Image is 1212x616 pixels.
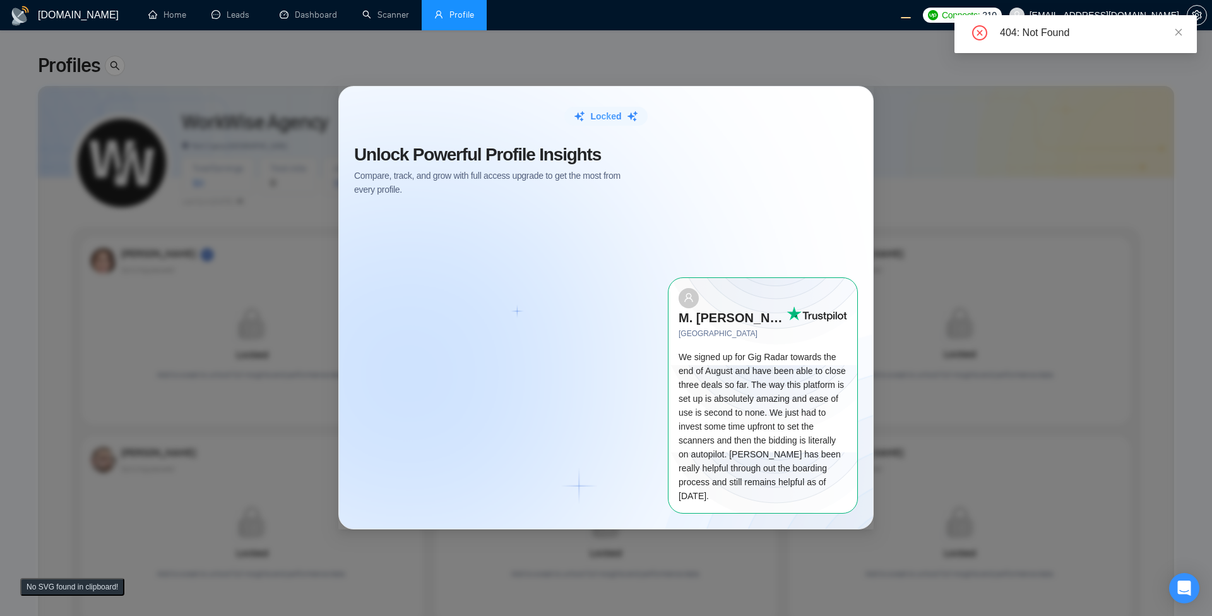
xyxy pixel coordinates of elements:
[280,9,337,20] a: dashboardDashboard
[928,10,938,20] img: upwork-logo.png
[982,8,996,22] span: 210
[787,306,847,322] img: Trust Pilot
[362,9,409,20] a: searchScanner
[1187,5,1207,25] button: setting
[679,353,846,502] span: We signed up for Gig Radar towards the end of August and have been able to close three deals so f...
[1187,10,1207,20] a: setting
[434,10,443,19] span: user
[10,6,30,26] img: logo
[148,9,186,20] a: homeHome
[1174,28,1183,37] span: close
[1000,25,1182,40] div: 404: Not Found
[1187,10,1206,20] span: setting
[627,111,638,122] img: sparkle
[679,311,802,325] strong: M. [PERSON_NAME]
[684,293,694,303] span: user
[590,109,621,123] span: Locked
[354,169,638,196] span: Compare, track, and grow with full access upgrade to get the most from every profile.
[449,9,474,20] span: Profile
[211,9,254,20] a: messageLeads
[413,145,601,164] span: Powerful Profile Insights
[574,111,585,122] img: sparkle
[679,329,787,341] span: [GEOGRAPHIC_DATA]
[972,25,987,40] span: close-circle
[354,145,601,164] span: Unlock
[942,8,980,22] span: Connects:
[1169,573,1199,603] div: Open Intercom Messenger
[1013,11,1021,20] span: user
